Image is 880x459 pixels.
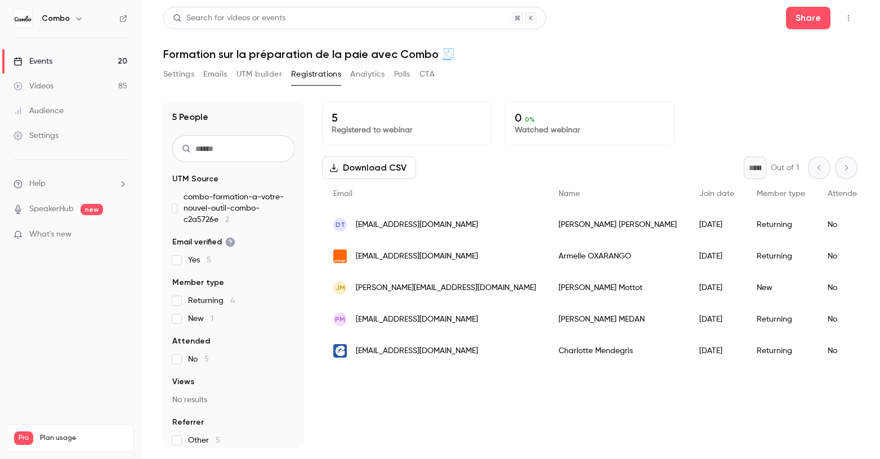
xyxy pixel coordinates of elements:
div: Returning [745,209,816,240]
span: 1 [211,315,213,323]
div: [DATE] [688,304,745,335]
div: [DATE] [688,209,745,240]
span: Referrer [172,417,204,428]
div: No [816,209,873,240]
span: [PERSON_NAME][EMAIL_ADDRESS][DOMAIN_NAME] [356,282,536,294]
span: [EMAIL_ADDRESS][DOMAIN_NAME] [356,251,478,262]
button: Registrations [291,65,341,83]
span: 5 [207,256,211,264]
h1: Formation sur la préparation de la paie avec Combo 🧾 [163,47,857,61]
div: Settings [14,130,59,141]
span: 5 [204,355,209,363]
span: Pro [14,431,33,445]
div: Armelle OXARANGO [547,240,688,272]
span: 2 [225,216,229,224]
div: Charlotte Mendegris [547,335,688,367]
span: 4 [230,297,235,305]
span: Email verified [172,237,235,248]
div: No [816,335,873,367]
div: No [816,240,873,272]
span: 0 % [525,115,535,123]
h6: Combo [42,13,70,24]
div: Returning [745,304,816,335]
div: [PERSON_NAME] [PERSON_NAME] [547,209,688,240]
button: UTM builder [236,65,282,83]
button: CTA [419,65,435,83]
div: [DATE] [688,272,745,304]
button: Polls [394,65,410,83]
div: Events [14,56,52,67]
p: Registered to webinar [332,124,482,136]
div: No [816,304,873,335]
img: evidence.eco [333,344,347,358]
p: Watched webinar [515,124,665,136]
span: Member type [172,277,224,288]
a: SpeakerHub [29,203,74,215]
p: 5 [332,111,482,124]
span: [EMAIL_ADDRESS][DOMAIN_NAME] [356,219,478,231]
span: Email [333,190,352,198]
span: new [81,204,103,215]
span: Plan usage [40,434,127,443]
span: DT [336,220,345,230]
p: No results [172,394,295,405]
iframe: Noticeable Trigger [114,230,127,240]
span: Returning [188,295,235,306]
section: facet-groups [172,173,295,446]
li: help-dropdown-opener [14,178,127,190]
div: Audience [14,105,64,117]
div: [PERSON_NAME] MEDAN [547,304,688,335]
span: JM [336,283,345,293]
span: 5 [216,436,220,444]
span: combo-formation-a-votre-nouvel-outil-combo-c2a5726e [184,191,295,225]
span: Attended [828,190,862,198]
span: What's new [29,229,72,240]
button: Emails [203,65,227,83]
span: Attended [172,336,210,347]
p: Out of 1 [771,162,799,173]
img: Combo [14,10,32,28]
p: 0 [515,111,665,124]
div: Returning [745,240,816,272]
div: No [816,272,873,304]
span: Name [559,190,580,198]
button: Download CSV [322,157,416,179]
span: Help [29,178,46,190]
div: [PERSON_NAME] Mottot [547,272,688,304]
span: New [188,313,213,324]
div: [DATE] [688,240,745,272]
span: [EMAIL_ADDRESS][DOMAIN_NAME] [356,314,478,326]
div: Videos [14,81,53,92]
span: PM [335,314,345,324]
button: Share [786,7,830,29]
span: UTM Source [172,173,218,185]
span: Yes [188,255,211,266]
h1: 5 People [172,110,208,124]
span: No [188,354,209,365]
span: Other [188,435,220,446]
div: [DATE] [688,335,745,367]
div: New [745,272,816,304]
span: Join date [699,190,734,198]
span: Member type [757,190,805,198]
div: Returning [745,335,816,367]
div: Search for videos or events [173,12,285,24]
button: Settings [163,65,194,83]
span: Views [172,376,194,387]
button: Analytics [350,65,385,83]
img: wanadoo.fr [333,249,347,263]
span: [EMAIL_ADDRESS][DOMAIN_NAME] [356,345,478,357]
